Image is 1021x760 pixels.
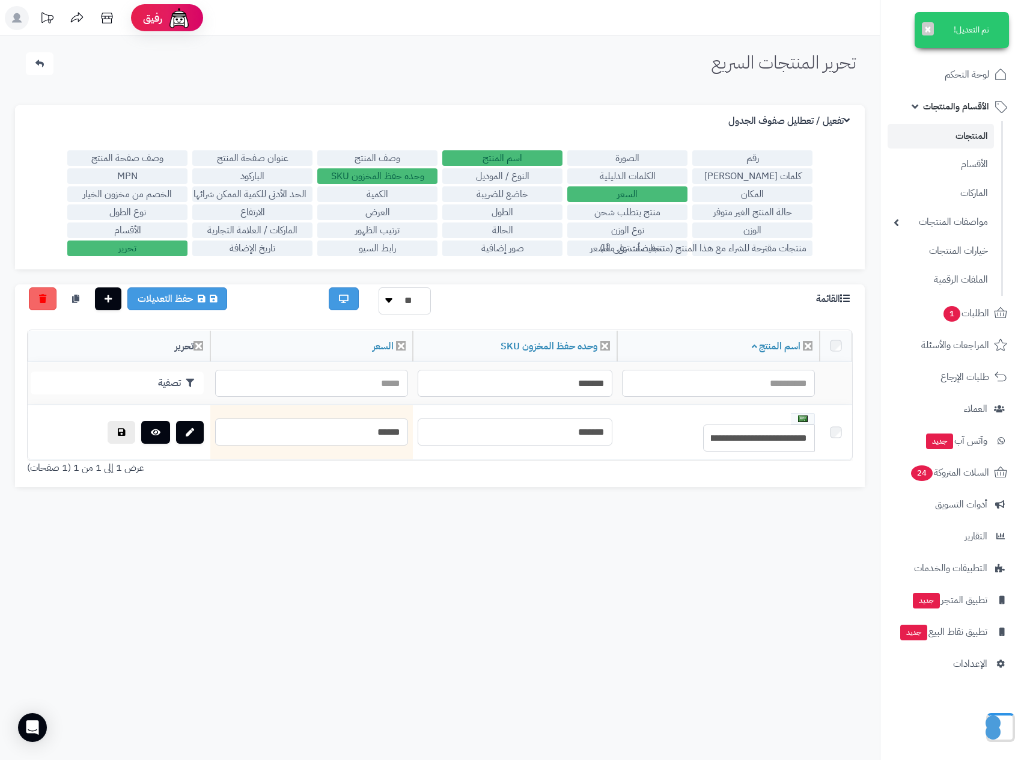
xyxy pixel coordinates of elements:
[192,204,312,220] label: الارتفاع
[888,394,1014,423] a: العملاء
[964,400,987,417] span: العملاء
[888,363,1014,391] a: طلبات الإرجاع
[752,339,801,354] a: اسم المنتج
[317,241,437,256] label: رابط السيو
[692,222,812,238] label: الوزن
[67,168,187,184] label: MPN
[317,186,437,202] label: الكمية
[127,287,227,310] a: حفظ التعديلات
[28,331,210,362] th: تحرير
[317,204,437,220] label: العرض
[888,458,1014,487] a: السلات المتروكة24
[935,496,987,513] span: أدوات التسويق
[192,168,312,184] label: الباركود
[317,150,437,166] label: وصف المنتج
[900,625,927,640] span: جديد
[914,560,987,577] span: التطبيقات والخدمات
[67,241,187,256] label: تحرير
[567,168,687,184] label: الكلمات الدليلية
[798,415,808,422] img: العربية
[888,124,994,149] a: المنتجات
[712,52,856,72] h1: تحرير المنتجات السريع
[567,186,687,202] label: السعر
[67,222,187,238] label: الأقسام
[923,98,989,115] span: الأقسام والمنتجات
[67,186,187,202] label: الخصم من مخزون الخيار
[888,180,994,206] a: الماركات
[567,222,687,238] label: نوع الوزن
[888,60,1014,89] a: لوحة التحكم
[945,66,989,83] span: لوحة التحكم
[888,649,1014,678] a: الإعدادات
[910,464,989,481] span: السلات المتروكة
[921,337,989,354] span: المراجعات والأسئلة
[32,6,62,33] a: تحديثات المنصة
[442,241,562,256] label: صور إضافية
[373,339,394,354] a: السعر
[888,490,1014,519] a: أدوات التسويق
[67,204,187,220] label: نوع الطول
[192,222,312,238] label: الماركات / العلامة التجارية
[567,150,687,166] label: الصورة
[926,434,953,449] span: جديد
[501,339,598,354] a: وحده حفظ المخزون SKU
[888,299,1014,328] a: الطلبات1
[888,617,1014,646] a: تطبيق نقاط البيعجديد
[442,222,562,238] label: الحالة
[728,115,853,127] h3: تفعيل / تعطليل صفوف الجدول
[912,592,987,608] span: تطبيق المتجر
[442,186,562,202] label: خاضع للضريبة
[692,168,812,184] label: كلمات [PERSON_NAME]
[899,624,987,640] span: تطبيق نقاط البيع
[913,593,940,608] span: جديد
[442,150,562,166] label: اسم المنتج
[965,528,987,545] span: التقارير
[888,426,1014,455] a: وآتس آبجديد
[567,204,687,220] label: منتج يتطلب شحن
[888,238,994,264] a: خيارات المنتجات
[888,331,1014,360] a: المراجعات والأسئلة
[192,186,312,202] label: الحد الأدنى للكمية الممكن شرائها
[31,372,204,394] button: تصفية
[18,713,47,742] div: Open Intercom Messenger
[888,209,994,235] a: مواصفات المنتجات
[888,554,1014,583] a: التطبيقات والخدمات
[167,6,191,30] img: ai-face.png
[888,586,1014,614] a: تطبيق المتجرجديد
[692,186,812,202] label: المكان
[442,168,562,184] label: النوع / الموديل
[692,241,812,256] label: منتجات مقترحة للشراء مع هذا المنتج (منتجات تُشترى معًا)
[317,168,437,184] label: وحده حفظ المخزون SKU
[692,150,812,166] label: رقم
[911,465,933,480] span: 24
[18,461,440,475] div: عرض 1 إلى 1 من 1 (1 صفحات)
[888,152,994,177] a: الأقسام
[442,204,562,220] label: الطول
[915,12,1009,48] div: تم التعديل!
[192,150,312,166] label: عنوان صفحة المنتج
[67,150,187,166] label: وصف صفحة المنتج
[953,655,987,672] span: الإعدادات
[192,241,312,256] label: تاريخ الإضافة
[143,11,162,25] span: رفيق
[940,369,989,385] span: طلبات الإرجاع
[816,293,853,305] h3: القائمة
[922,22,934,35] button: ×
[925,432,987,449] span: وآتس آب
[943,305,960,321] span: 1
[567,241,687,256] label: تخفيضات على السعر
[888,522,1014,551] a: التقارير
[692,204,812,220] label: حالة المنتج الغير متوفر
[888,267,994,293] a: الملفات الرقمية
[942,305,989,322] span: الطلبات
[317,222,437,238] label: ترتيب الظهور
